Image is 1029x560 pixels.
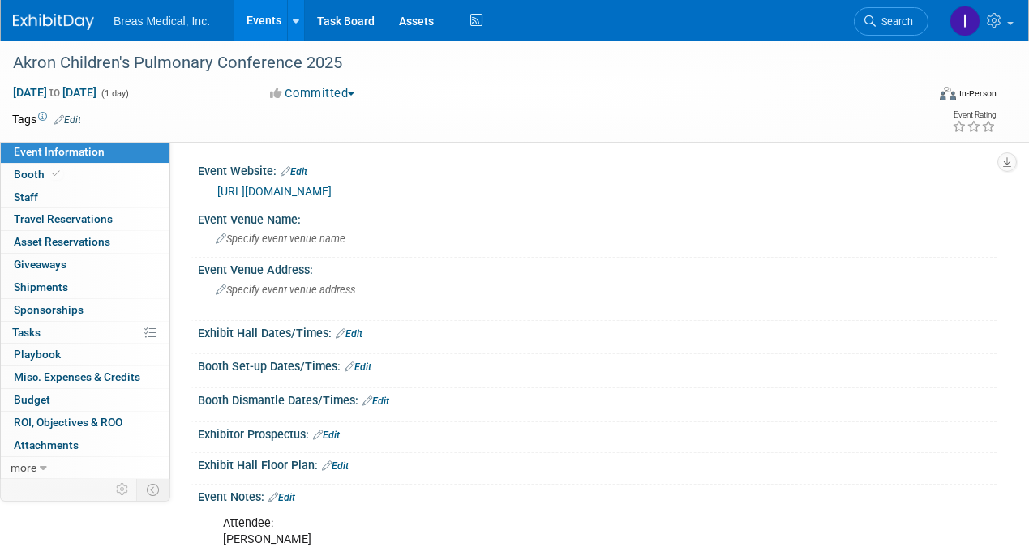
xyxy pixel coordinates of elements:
[268,492,295,503] a: Edit
[11,461,36,474] span: more
[14,438,79,451] span: Attachments
[1,322,169,344] a: Tasks
[198,388,997,409] div: Booth Dismantle Dates/Times:
[14,348,61,361] span: Playbook
[958,88,997,100] div: In-Person
[940,87,956,100] img: Format-Inperson.png
[950,6,980,36] img: Inga Dolezar
[264,85,361,102] button: Committed
[1,208,169,230] a: Travel Reservations
[1,231,169,253] a: Asset Reservations
[1,299,169,321] a: Sponsorships
[1,366,169,388] a: Misc. Expenses & Credits
[1,389,169,411] a: Budget
[853,84,997,109] div: Event Format
[1,164,169,186] a: Booth
[198,354,997,375] div: Booth Set-up Dates/Times:
[52,169,60,178] i: Booth reservation complete
[12,85,97,100] span: [DATE] [DATE]
[854,7,928,36] a: Search
[12,326,41,339] span: Tasks
[1,276,169,298] a: Shipments
[322,460,349,472] a: Edit
[1,434,169,456] a: Attachments
[281,166,307,177] a: Edit
[198,159,997,180] div: Event Website:
[54,114,81,126] a: Edit
[109,479,137,500] td: Personalize Event Tab Strip
[216,284,355,296] span: Specify event venue address
[1,457,169,479] a: more
[313,430,340,441] a: Edit
[198,485,997,506] div: Event Notes:
[198,453,997,474] div: Exhibit Hall Floor Plan:
[362,395,389,407] a: Edit
[216,233,345,245] span: Specify event venue name
[14,416,122,429] span: ROI, Objectives & ROO
[876,15,913,28] span: Search
[1,141,169,163] a: Event Information
[198,321,997,342] div: Exhibit Hall Dates/Times:
[345,361,371,373] a: Edit
[952,111,996,119] div: Event Rating
[14,235,110,248] span: Asset Reservations
[137,479,170,500] td: Toggle Event Tabs
[13,14,94,30] img: ExhibitDay
[1,412,169,434] a: ROI, Objectives & ROO
[47,86,62,99] span: to
[1,254,169,276] a: Giveaways
[100,88,129,99] span: (1 day)
[14,303,84,316] span: Sponsorships
[14,168,63,181] span: Booth
[114,15,210,28] span: Breas Medical, Inc.
[14,258,66,271] span: Giveaways
[14,145,105,158] span: Event Information
[217,185,332,198] a: [URL][DOMAIN_NAME]
[14,370,140,383] span: Misc. Expenses & Credits
[14,393,50,406] span: Budget
[14,190,38,203] span: Staff
[1,344,169,365] a: Playbook
[14,280,68,293] span: Shipments
[198,258,997,278] div: Event Venue Address:
[1,186,169,208] a: Staff
[336,328,362,340] a: Edit
[12,111,81,127] td: Tags
[198,207,997,228] div: Event Venue Name:
[198,422,997,443] div: Exhibitor Prospectus:
[14,212,113,225] span: Travel Reservations
[7,49,912,78] div: Akron Children's Pulmonary Conference 2025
